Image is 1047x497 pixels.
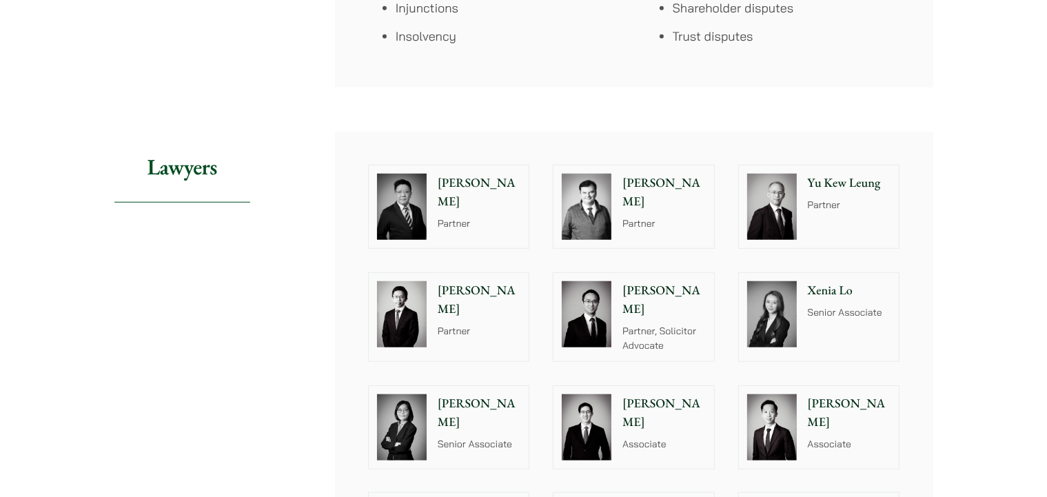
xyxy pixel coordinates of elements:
a: Xenia Lo Senior Associate [738,272,900,362]
p: Partner [622,216,706,231]
h2: Lawyers [114,132,250,203]
a: [PERSON_NAME] Associate [553,385,715,469]
p: Partner [438,216,521,231]
p: Yu Kew Leung [808,174,891,192]
p: [PERSON_NAME] [808,394,891,432]
p: [PERSON_NAME] [438,174,521,211]
p: Xenia Lo [808,281,891,300]
li: Trust disputes [673,27,900,45]
li: Insolvency [396,27,623,45]
p: Partner [438,324,521,338]
p: [PERSON_NAME] [622,174,706,211]
p: [PERSON_NAME] [438,281,521,318]
p: Associate [808,437,891,452]
p: Senior Associate [808,305,891,320]
p: Partner [808,198,891,212]
p: [PERSON_NAME] [438,394,521,432]
p: Partner, Solicitor Advocate [622,324,706,353]
p: Senior Associate [438,437,521,452]
img: Henry Ma photo [377,281,427,347]
a: [PERSON_NAME] Senior Associate [368,385,530,469]
a: [PERSON_NAME] Associate [738,385,900,469]
p: [PERSON_NAME] [622,281,706,318]
a: [PERSON_NAME] Partner [553,165,715,249]
a: [PERSON_NAME] Partner [368,165,530,249]
p: Associate [622,437,706,452]
a: [PERSON_NAME] Partner, Solicitor Advocate [553,272,715,362]
a: Henry Ma photo [PERSON_NAME] Partner [368,272,530,362]
a: Yu Kew Leung Partner [738,165,900,249]
p: [PERSON_NAME] [622,394,706,432]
